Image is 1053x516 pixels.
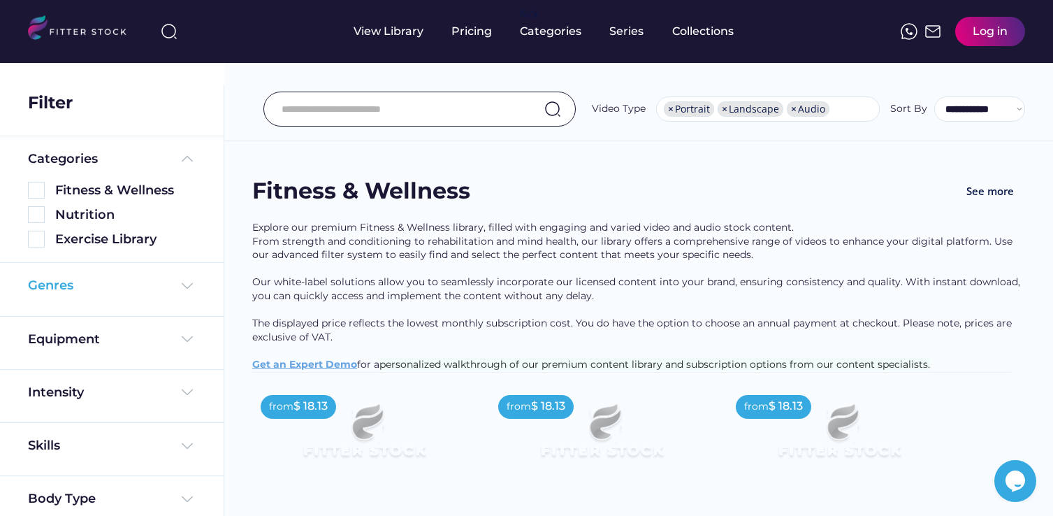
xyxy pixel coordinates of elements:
[28,277,73,294] div: Genres
[179,384,196,401] img: Frame%20%284%29.svg
[507,400,531,414] div: from
[28,91,73,115] div: Filter
[55,231,196,248] div: Exercise Library
[512,387,691,487] img: Frame%2079%20%281%29.svg
[924,23,941,40] img: Frame%2051.svg
[722,104,727,114] span: ×
[609,24,644,39] div: Series
[544,101,561,117] img: search-normal.svg
[668,104,674,114] span: ×
[531,399,565,414] div: $ 18.13
[28,384,84,401] div: Intensity
[664,101,714,117] li: Portrait
[269,400,293,414] div: from
[791,104,797,114] span: ×
[28,437,63,454] div: Skills
[179,150,196,167] img: Frame%20%285%29.svg
[28,15,138,44] img: LOGO.svg
[787,101,829,117] li: Audio
[672,24,734,39] div: Collections
[520,7,538,21] div: fvck
[275,387,453,487] img: Frame%2079%20%281%29.svg
[750,387,929,487] img: Frame%2079%20%281%29.svg
[994,460,1039,502] iframe: chat widget
[252,175,470,207] div: Fitness & Wellness
[55,206,196,224] div: Nutrition
[252,221,1025,372] div: Explore our premium Fitness & Wellness library, filled with engaging and varied video and audio s...
[179,438,196,454] img: Frame%20%284%29.svg
[28,231,45,248] img: Rectangle%205126.svg
[28,206,45,223] img: Rectangle%205126.svg
[451,24,492,39] div: Pricing
[592,102,646,116] div: Video Type
[901,23,917,40] img: meteor-icons_whatsapp%20%281%29.svg
[28,331,100,348] div: Equipment
[252,358,357,371] a: Get an Expert Demo
[179,331,196,347] img: Frame%20%284%29.svg
[28,150,98,168] div: Categories
[744,400,769,414] div: from
[520,24,581,39] div: Categories
[718,101,783,117] li: Landscape
[179,278,196,294] img: Frame%20%284%29.svg
[379,358,930,371] span: personalized walkthrough of our premium content library and subscription options from our content...
[179,491,196,508] img: Frame%20%284%29.svg
[890,102,927,116] div: Sort By
[28,490,96,508] div: Body Type
[973,24,1008,39] div: Log in
[293,399,328,414] div: $ 18.13
[55,182,196,199] div: Fitness & Wellness
[769,399,803,414] div: $ 18.13
[955,175,1025,207] button: See more
[161,23,177,40] img: search-normal%203.svg
[28,182,45,199] img: Rectangle%205126.svg
[252,317,1015,343] span: The displayed price reflects the lowest monthly subscription cost. You do have the option to choo...
[354,24,423,39] div: View Library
